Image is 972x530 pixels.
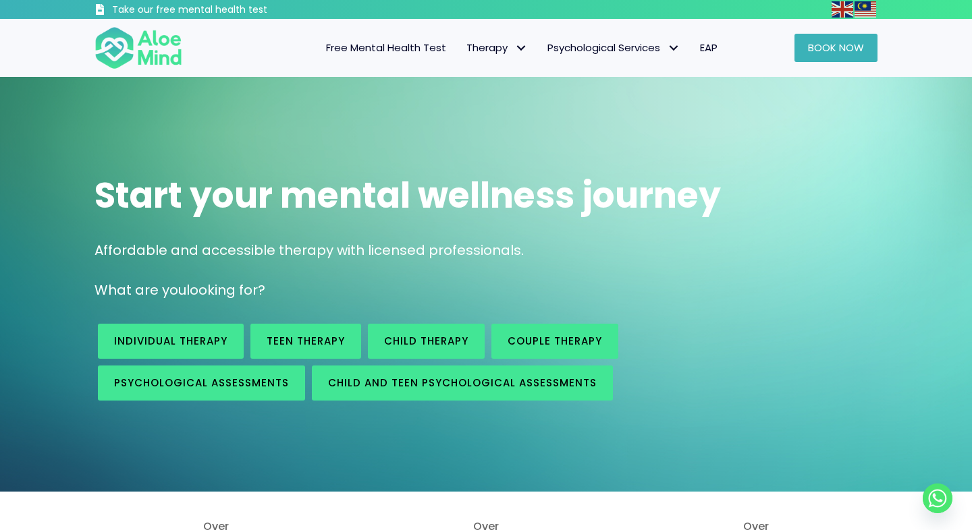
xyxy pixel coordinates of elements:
img: Aloe mind Logo [94,26,182,70]
img: ms [855,1,876,18]
a: EAP [690,34,728,62]
span: Psychological Services: submenu [664,38,683,58]
span: Teen Therapy [267,334,345,348]
a: Teen Therapy [250,324,361,359]
span: Couple therapy [508,334,602,348]
span: Therapy: submenu [511,38,531,58]
span: looking for? [186,281,265,299]
img: en [832,1,853,18]
a: Child Therapy [368,324,485,359]
a: Book Now [794,34,878,62]
span: Book Now [808,40,864,55]
a: Couple therapy [491,324,618,359]
a: Psychological assessments [98,365,305,401]
a: TherapyTherapy: submenu [456,34,537,62]
a: Psychological ServicesPsychological Services: submenu [537,34,690,62]
span: Child Therapy [384,334,468,348]
span: Psychological Services [547,40,680,55]
span: Psychological assessments [114,376,289,390]
span: Child and Teen Psychological assessments [328,376,597,390]
p: Affordable and accessible therapy with licensed professionals. [94,241,878,260]
span: Therapy [466,40,527,55]
h3: Take our free mental health test [112,3,340,17]
a: Whatsapp [923,483,952,513]
a: English [832,1,855,17]
nav: Menu [200,34,728,62]
a: Free Mental Health Test [316,34,456,62]
a: Child and Teen Psychological assessments [312,365,613,401]
span: What are you [94,281,186,299]
a: Take our free mental health test [94,3,340,19]
span: Individual therapy [114,334,227,348]
a: Individual therapy [98,324,244,359]
span: Start your mental wellness journey [94,171,721,220]
span: EAP [700,40,718,55]
a: Malay [855,1,878,17]
span: Free Mental Health Test [326,40,446,55]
